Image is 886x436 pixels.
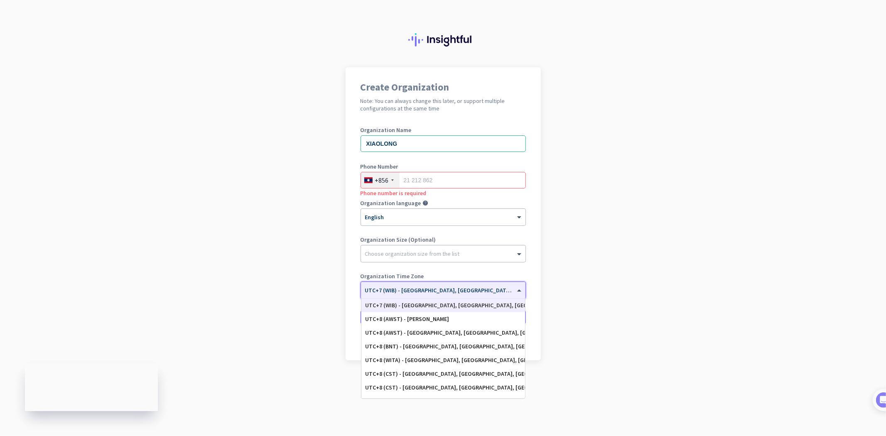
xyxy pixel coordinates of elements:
label: Organization Size (Optional) [361,237,526,242]
label: Organization Name [361,127,526,133]
label: Organization Time Zone [361,273,526,279]
label: Phone Number [361,164,526,169]
span: Phone number is required [361,189,427,197]
div: UTC+8 (AWST) - [GEOGRAPHIC_DATA], [GEOGRAPHIC_DATA], [GEOGRAPHIC_DATA], [GEOGRAPHIC_DATA] [366,329,521,336]
img: Insightful [408,33,478,47]
div: UTC+8 (WITA) - [GEOGRAPHIC_DATA], [GEOGRAPHIC_DATA], [GEOGRAPHIC_DATA], [GEOGRAPHIC_DATA] [366,357,521,364]
div: UTC+8 (HKT) - [GEOGRAPHIC_DATA], [GEOGRAPHIC_DATA], [GEOGRAPHIC_DATA], [GEOGRAPHIC_DATA] [366,398,521,405]
h2: Note: You can always change this later, or support multiple configurations at the same time [361,97,526,112]
iframe: Insightful Status [25,363,158,411]
input: 21 212 862 [361,172,526,189]
div: UTC+7 (WIB) - [GEOGRAPHIC_DATA], [GEOGRAPHIC_DATA], [GEOGRAPHIC_DATA], [GEOGRAPHIC_DATA] [366,302,521,309]
button: Create Organization [361,310,526,325]
div: UTC+8 (CST) - [GEOGRAPHIC_DATA], [GEOGRAPHIC_DATA], [GEOGRAPHIC_DATA], [PERSON_NAME] [366,370,521,377]
div: Go back [361,340,526,345]
div: +856 [375,176,389,184]
input: What is the name of your organization? [361,135,526,152]
h1: Create Organization [361,82,526,92]
div: UTC+8 (AWST) - [PERSON_NAME] [366,316,521,323]
div: UTC+8 (CST) - [GEOGRAPHIC_DATA], [GEOGRAPHIC_DATA], [GEOGRAPHIC_DATA], [GEOGRAPHIC_DATA] [366,384,521,391]
i: help [423,200,429,206]
div: UTC+8 (BNT) - [GEOGRAPHIC_DATA], [GEOGRAPHIC_DATA], [GEOGRAPHIC_DATA], [GEOGRAPHIC_DATA] [366,343,521,350]
div: Options List [361,299,525,398]
label: Organization language [361,200,421,206]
